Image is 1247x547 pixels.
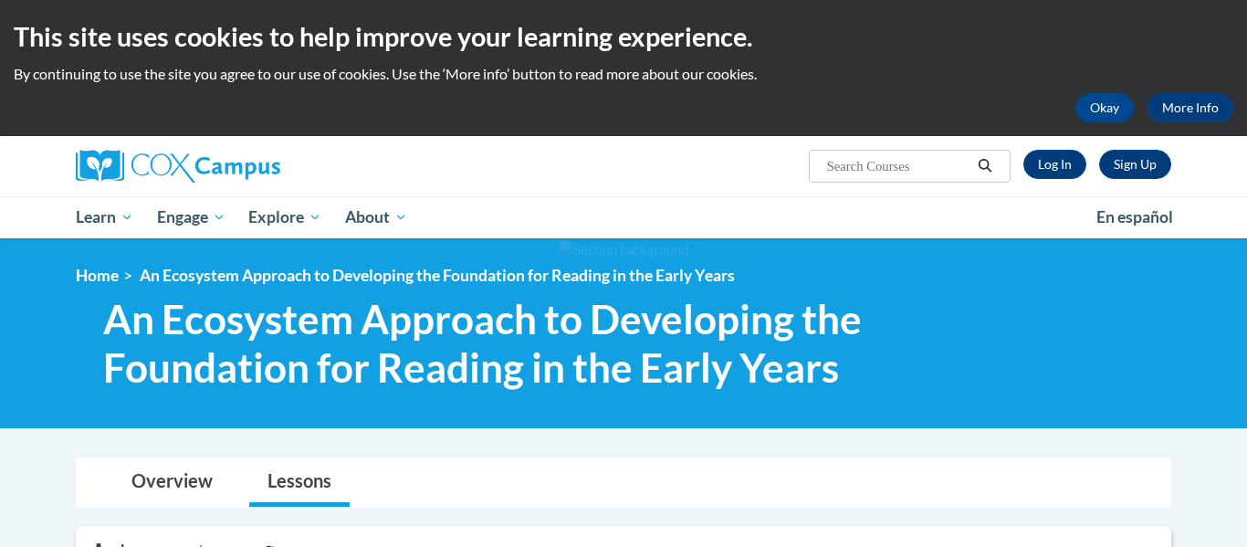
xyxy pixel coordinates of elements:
div: Main menu [48,196,1199,238]
h2: This site uses cookies to help improve your learning experience. [14,18,1233,55]
img: Section background [559,240,688,260]
img: Cox Campus [76,150,280,183]
a: Home [76,266,119,285]
a: En español [1085,198,1185,237]
span: An Ecosystem Approach to Developing the Foundation for Reading in the Early Years [103,295,918,392]
input: Search Courses [825,155,971,177]
a: Learn [64,196,145,238]
a: Cox Campus [76,150,423,183]
button: Search [971,155,999,177]
a: Register [1099,150,1171,179]
a: Lessons [249,458,350,507]
a: About [333,196,419,238]
span: Engage [157,206,225,228]
a: Explore [236,196,333,238]
button: Okay [1075,93,1134,122]
p: By continuing to use the site you agree to our use of cookies. Use the ‘More info’ button to read... [14,64,1233,84]
a: More Info [1147,93,1233,122]
a: Log In [1023,150,1086,179]
span: En español [1096,207,1173,226]
span: An Ecosystem Approach to Developing the Foundation for Reading in the Early Years [140,266,735,285]
span: About [345,206,407,228]
a: Overview [113,458,231,507]
a: Engage [145,196,237,238]
span: Learn [76,206,133,228]
span: Explore [248,206,321,228]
